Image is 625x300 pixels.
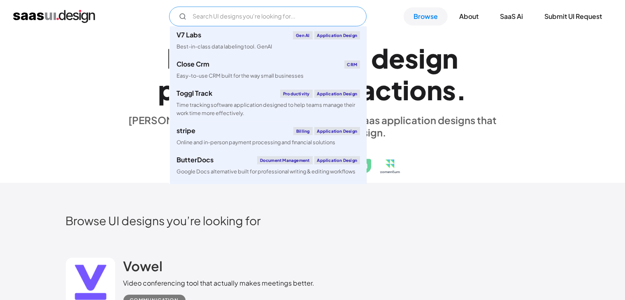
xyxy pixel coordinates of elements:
div: Application Design [314,127,360,135]
h2: Vowel [123,258,163,274]
div: n [427,74,443,106]
div: a [360,74,376,106]
div: Close Crm [177,61,209,67]
div: t [392,74,403,106]
a: Vowel [123,258,163,278]
div: Document Management [257,156,313,164]
div: Gen AI [293,31,312,39]
a: Close CrmCRMEasy-to-use CRM built for the way small businesses [170,55,367,85]
h1: Explore SaaS UI design patterns & interactions. [123,42,502,106]
div: Application Design [314,90,360,98]
div: s [405,42,419,74]
div: g [426,42,443,74]
a: About [449,7,488,25]
div: [PERSON_NAME] is a hand-picked collection of saas application designs that exhibit the best in cl... [123,114,502,138]
a: Browse [404,7,448,25]
div: ButterDocs [177,157,214,163]
div: Easy-to-use CRM built for the way small businesses [177,72,304,80]
div: stripe [177,127,195,134]
a: stripeBillingApplication DesignOnline and in-person payment processing and financial solutions [170,122,367,151]
div: Online and in-person payment processing and financial solutions [177,138,335,146]
a: ButterDocsDocument ManagementApplication DesignGoogle Docs alternative built for professional wri... [170,151,367,180]
div: CRM [344,60,360,69]
div: Google Docs alternative built for professional writing & editing workflows [177,168,355,175]
div: Productivity [280,90,312,98]
input: Search UI designs you're looking for... [169,7,367,26]
div: V7 Labs [177,32,201,38]
form: Email Form [169,7,367,26]
div: Billing [293,127,312,135]
a: home [13,10,95,23]
a: klaviyoEmail MarketingApplication DesignCreate personalised customer experiences across email, SM... [170,180,367,217]
div: p [158,74,176,106]
div: Application Design [314,156,360,164]
a: SaaS Ai [490,7,533,25]
div: d [372,42,389,74]
div: E [167,42,183,74]
div: Time tracking software application designed to help teams manage their work time more effectively. [177,101,360,117]
a: Submit UI Request [534,7,612,25]
div: . [456,74,467,106]
a: Toggl TrackProductivityApplication DesignTime tracking software application designed to help team... [170,85,367,122]
div: s [443,74,456,106]
div: c [376,74,392,106]
h2: Browse UI designs you’re looking for [66,213,560,228]
div: e [389,42,405,74]
div: i [403,74,410,106]
div: Application Design [314,31,360,39]
div: Toggl Track [177,90,212,97]
div: i [419,42,426,74]
div: o [410,74,427,106]
div: Best-in-class data labeling tool. GenAI [177,43,272,51]
a: V7 LabsGen AIApplication DesignBest-in-class data labeling tool. GenAI [170,26,367,55]
div: Video conferencing tool that actually makes meetings better. [123,278,315,288]
div: n [443,42,458,74]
